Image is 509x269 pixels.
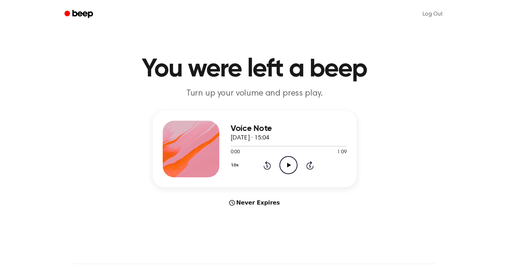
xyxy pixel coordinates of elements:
button: 1.0x [231,159,241,171]
span: [DATE] · 15:04 [231,135,270,141]
a: Beep [59,7,99,21]
div: Never Expires [153,199,357,207]
span: 0:00 [231,149,240,156]
h3: Voice Note [231,124,347,133]
span: 1:09 [337,149,346,156]
h1: You were left a beep [74,57,436,82]
a: Log Out [416,6,450,23]
p: Turn up your volume and press play. [119,88,391,99]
